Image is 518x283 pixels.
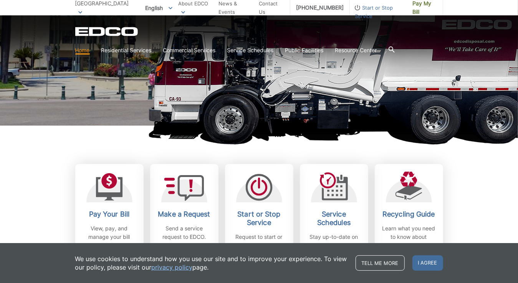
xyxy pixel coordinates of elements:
[300,164,368,266] a: Service Schedules Stay up-to-date on any changes in schedules.
[156,224,213,241] p: Send a service request to EDCO.
[75,255,348,271] p: We use cookies to understand how you use our site and to improve your experience. To view our pol...
[375,164,443,266] a: Recycling Guide Learn what you need to know about recycling.
[227,46,274,55] a: Service Schedules
[231,210,288,227] h2: Start or Stop Service
[412,255,443,271] span: I agree
[75,46,90,55] a: Home
[285,46,324,55] a: Public Facilities
[81,224,138,250] p: View, pay, and manage your bill online.
[156,210,213,218] h2: Make a Request
[152,263,193,271] a: privacy policy
[231,233,288,258] p: Request to start or stop any EDCO services.
[381,224,437,250] p: Learn what you need to know about recycling.
[101,46,152,55] a: Residential Services
[335,46,377,55] a: Resource Center
[139,2,178,14] span: English
[356,255,405,271] a: Tell me more
[306,233,362,258] p: Stay up-to-date on any changes in schedules.
[306,210,362,227] h2: Service Schedules
[150,164,218,266] a: Make a Request Send a service request to EDCO.
[81,210,138,218] h2: Pay Your Bill
[75,27,139,36] a: EDCD logo. Return to the homepage.
[381,210,437,218] h2: Recycling Guide
[163,46,216,55] a: Commercial Services
[75,164,144,266] a: Pay Your Bill View, pay, and manage your bill online.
